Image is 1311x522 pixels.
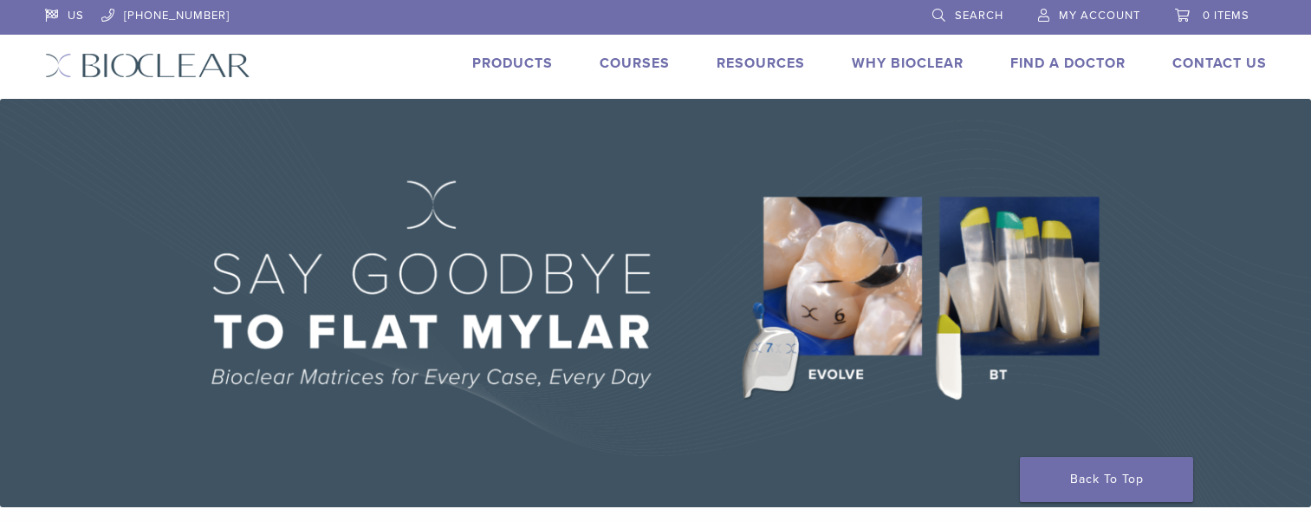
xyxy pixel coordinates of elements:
[1203,9,1249,23] span: 0 items
[472,55,553,72] a: Products
[1172,55,1267,72] a: Contact Us
[45,53,250,78] img: Bioclear
[955,9,1003,23] span: Search
[717,55,805,72] a: Resources
[1020,457,1193,502] a: Back To Top
[1059,9,1140,23] span: My Account
[600,55,670,72] a: Courses
[1010,55,1126,72] a: Find A Doctor
[852,55,964,72] a: Why Bioclear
